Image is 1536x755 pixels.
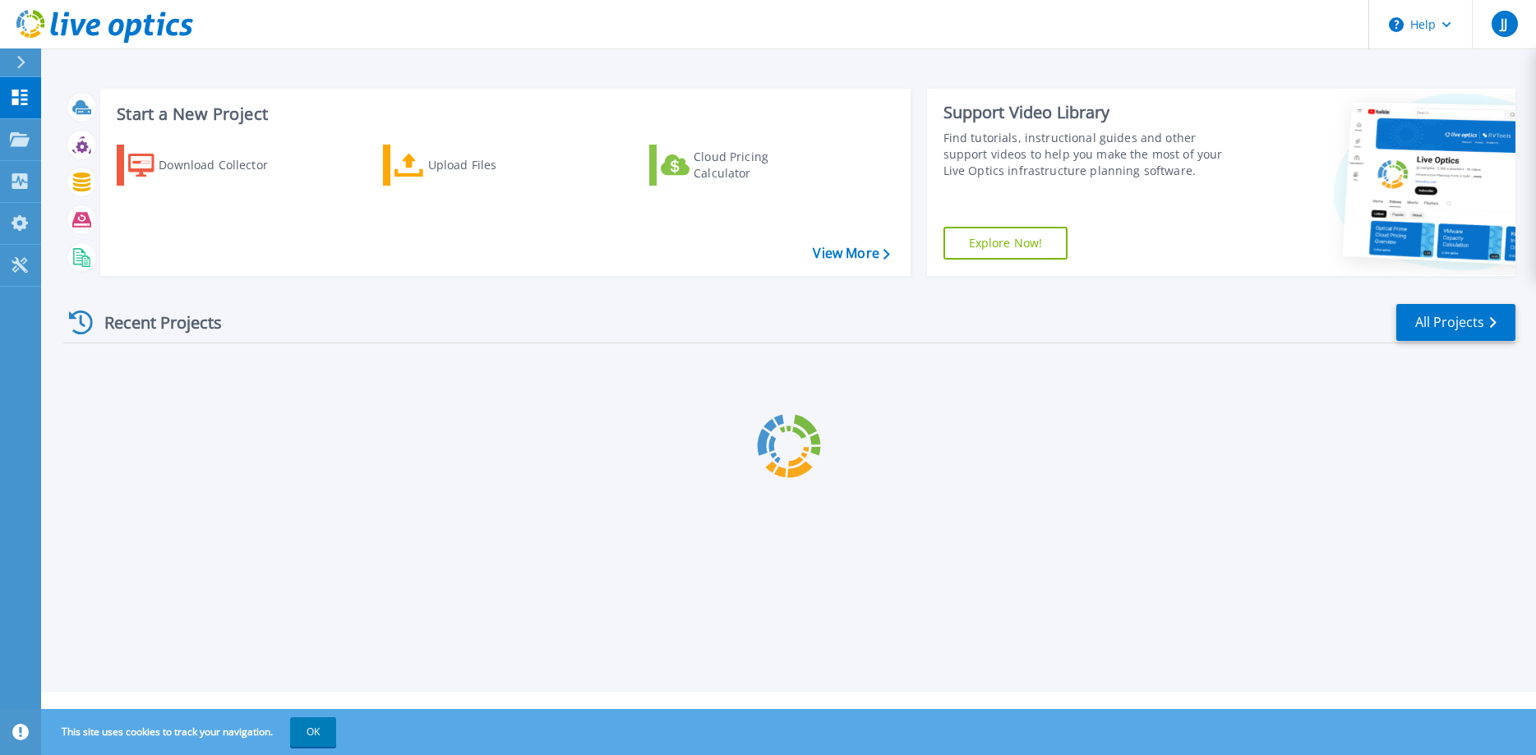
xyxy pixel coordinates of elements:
a: Cloud Pricing Calculator [649,145,833,186]
span: JJ [1501,17,1507,30]
button: OK [290,717,336,747]
a: Download Collector [117,145,300,186]
a: All Projects [1396,304,1515,341]
span: This site uses cookies to track your navigation. [45,717,336,747]
a: View More [813,246,889,261]
div: Download Collector [159,149,290,182]
a: Upload Files [383,145,566,186]
div: Recent Projects [63,302,244,343]
div: Cloud Pricing Calculator [694,149,825,182]
div: Find tutorials, instructional guides and other support videos to help you make the most of your L... [943,130,1243,179]
div: Support Video Library [943,102,1243,123]
h3: Start a New Project [117,105,889,123]
a: Explore Now! [943,227,1068,260]
div: Upload Files [428,149,560,182]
